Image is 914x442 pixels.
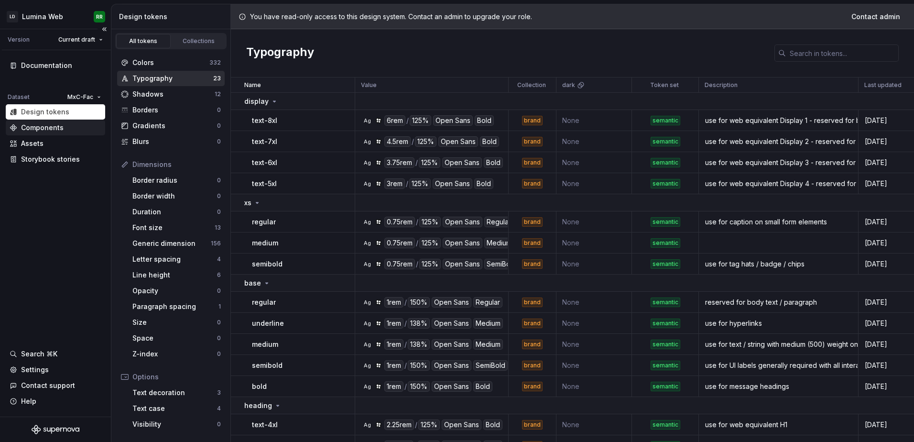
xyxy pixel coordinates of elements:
[8,36,30,44] div: Version
[556,334,632,355] td: None
[217,405,221,412] div: 4
[404,339,407,350] div: /
[129,331,225,346] a: Space0
[443,238,482,248] div: Open Sans
[699,116,858,125] div: use for web equivalent Display 1 - reserved for banner ads etc. DO NOT use for application UIs (u...
[129,173,225,188] a: Border radius0
[522,319,543,328] div: brand
[556,414,632,435] td: None
[473,360,508,371] div: SemiBold
[217,122,221,130] div: 0
[129,401,225,416] a: Text case4
[21,61,72,70] div: Documentation
[415,136,436,147] div: 125%
[522,238,543,248] div: brand
[651,298,680,307] div: semantic
[363,260,371,268] div: Ag
[132,121,217,131] div: Gradients
[129,346,225,362] a: Z-index0
[699,340,858,349] div: use for text / string with medium (500) weight on default buttons
[213,75,221,82] div: 23
[129,299,225,314] a: Paragraph spacing1
[432,297,471,308] div: Open Sans
[217,420,221,428] div: 0
[416,238,418,248] div: /
[864,81,902,89] p: Last updated
[556,355,632,376] td: None
[132,270,217,280] div: Line height
[522,259,543,269] div: brand
[651,179,680,188] div: semantic
[244,198,251,208] p: xs
[651,238,680,248] div: semantic
[217,192,221,200] div: 0
[217,255,221,263] div: 4
[699,420,858,430] div: use for web equivalent H1
[117,71,225,86] a: Typography23
[132,176,217,185] div: Border radius
[363,138,371,145] div: Ag
[475,115,494,126] div: Bold
[433,178,472,189] div: Open Sans
[556,232,632,254] td: None
[522,217,543,227] div: brand
[522,298,543,307] div: brand
[32,425,79,434] svg: Supernova Logo
[129,204,225,220] a: Duration0
[363,159,371,166] div: Ag
[363,180,371,188] div: Ag
[132,372,221,382] div: Options
[6,152,105,167] a: Storybook stories
[699,259,858,269] div: use for tag hats / badge / chips
[443,217,482,227] div: Open Sans
[484,157,503,168] div: Bold
[217,106,221,114] div: 0
[132,105,217,115] div: Borders
[438,136,478,147] div: Open Sans
[418,420,440,430] div: 125%
[6,362,105,377] a: Settings
[473,318,503,329] div: Medium
[432,339,471,350] div: Open Sans
[522,158,543,167] div: brand
[483,420,502,430] div: Bold
[522,137,543,146] div: brand
[252,179,277,188] p: text-5xl
[6,120,105,135] a: Components
[384,178,405,189] div: 3rem
[415,420,417,430] div: /
[252,382,267,391] p: bold
[412,136,414,147] div: /
[404,318,407,329] div: /
[217,208,221,216] div: 0
[217,389,221,397] div: 3
[132,160,221,169] div: Dimensions
[410,115,431,126] div: 125%
[651,420,680,430] div: semantic
[474,178,493,189] div: Bold
[851,12,900,22] span: Contact admin
[442,420,481,430] div: Open Sans
[54,33,107,46] button: Current draft
[419,217,441,227] div: 125%
[21,139,44,148] div: Assets
[556,254,632,275] td: None
[651,361,680,370] div: semantic
[442,157,482,168] div: Open Sans
[522,340,543,349] div: brand
[129,236,225,251] a: Generic dimension156
[361,81,377,89] p: Value
[252,298,276,307] p: regular
[651,340,680,349] div: semantic
[8,93,30,101] div: Dataset
[384,318,403,329] div: 1rem
[211,240,221,247] div: 156
[556,131,632,152] td: None
[384,115,405,126] div: 6rem
[522,116,543,125] div: brand
[363,362,371,369] div: Ag
[129,220,225,235] a: Font size13
[480,136,499,147] div: Bold
[119,12,227,22] div: Design tokens
[98,22,111,36] button: Collapse sidebar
